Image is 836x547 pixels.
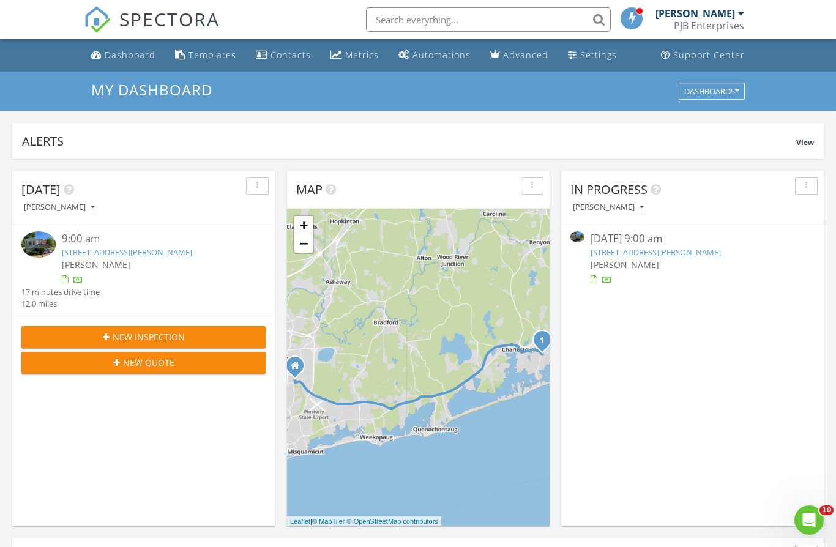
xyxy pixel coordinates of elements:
[366,7,611,32] input: Search everything...
[312,518,345,525] a: © MapTiler
[271,49,311,61] div: Contacts
[674,20,744,32] div: PJB Enterprises
[21,199,97,216] button: [PERSON_NAME]
[591,247,721,258] a: [STREET_ADDRESS][PERSON_NAME]
[295,365,302,373] div: 35 East Ave , Westerly RI 02891
[21,181,61,198] span: [DATE]
[656,44,750,67] a: Support Center
[290,518,310,525] a: Leaflet
[287,516,441,527] div: |
[540,337,545,345] i: 1
[503,49,548,61] div: Advanced
[62,259,130,270] span: [PERSON_NAME]
[62,247,192,258] a: [STREET_ADDRESS][PERSON_NAME]
[345,49,379,61] div: Metrics
[62,231,245,247] div: 9:00 am
[91,80,212,100] span: My Dashboard
[570,231,584,242] img: 9189390%2Fcover_photos%2FLeHPwnm1ZgJCBR5IHUvS%2Fsmall.jpg
[679,83,745,100] button: Dashboards
[673,49,745,61] div: Support Center
[188,49,236,61] div: Templates
[21,326,266,348] button: New Inspection
[573,203,644,212] div: [PERSON_NAME]
[542,340,550,347] div: 12 Baxter St, Charlestown, RI 02813
[591,259,659,270] span: [PERSON_NAME]
[21,352,266,374] button: New Quote
[86,44,160,67] a: Dashboard
[794,505,824,535] iframe: Intercom live chat
[326,44,384,67] a: Metrics
[570,199,646,216] button: [PERSON_NAME]
[684,87,739,95] div: Dashboards
[347,518,438,525] a: © OpenStreetMap contributors
[591,231,794,247] div: [DATE] 9:00 am
[294,216,313,234] a: Zoom in
[84,6,111,33] img: The Best Home Inspection Software - Spectora
[21,231,266,310] a: 9:00 am [STREET_ADDRESS][PERSON_NAME] [PERSON_NAME] 17 minutes drive time 12.0 miles
[21,298,100,310] div: 12.0 miles
[296,181,323,198] span: Map
[24,203,95,212] div: [PERSON_NAME]
[570,181,648,198] span: In Progress
[170,44,241,67] a: Templates
[819,505,834,515] span: 10
[563,44,622,67] a: Settings
[84,17,220,42] a: SPECTORA
[21,286,100,298] div: 17 minutes drive time
[251,44,316,67] a: Contacts
[796,137,814,147] span: View
[570,231,815,286] a: [DATE] 9:00 am [STREET_ADDRESS][PERSON_NAME] [PERSON_NAME]
[394,44,476,67] a: Automations (Basic)
[412,49,471,61] div: Automations
[580,49,617,61] div: Settings
[113,330,185,343] span: New Inspection
[123,356,174,369] span: New Quote
[21,231,56,257] img: 9189390%2Fcover_photos%2FLeHPwnm1ZgJCBR5IHUvS%2Fsmall.jpg
[119,6,220,32] span: SPECTORA
[105,49,155,61] div: Dashboard
[485,44,553,67] a: Advanced
[655,7,735,20] div: [PERSON_NAME]
[22,133,796,149] div: Alerts
[294,234,313,253] a: Zoom out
